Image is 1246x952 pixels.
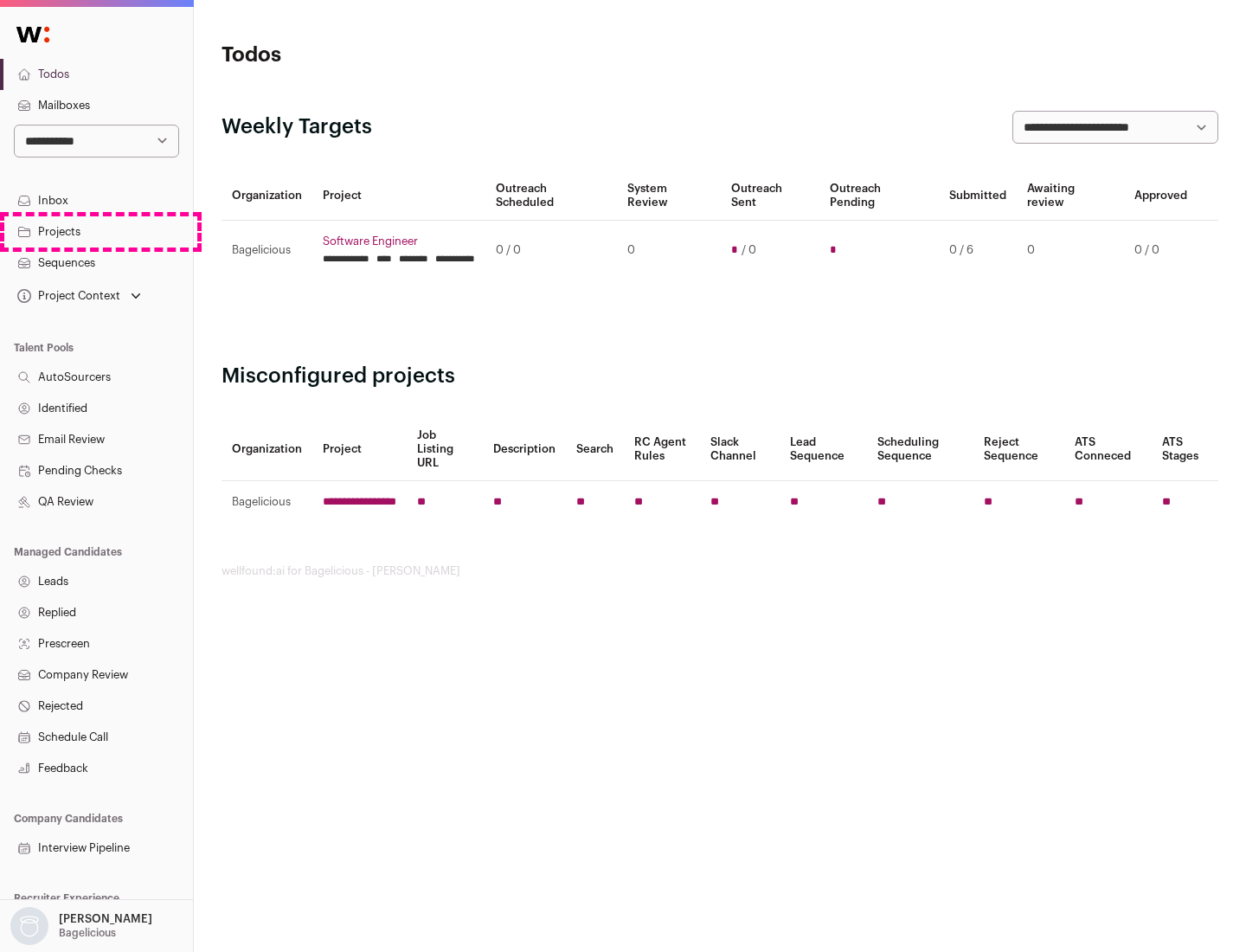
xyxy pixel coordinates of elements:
p: Bagelicious [59,926,116,940]
th: Submitted [939,171,1017,221]
th: Scheduling Sequence [867,418,973,481]
th: Awaiting review [1017,171,1124,221]
th: RC Agent Rules [624,418,699,481]
img: nopic.png [10,907,48,945]
th: Lead Sequence [780,418,867,481]
span: / 0 [742,243,756,257]
th: Organization [222,418,312,481]
th: Outreach Scheduled [485,171,617,221]
td: 0 / 0 [485,221,617,280]
th: Organization [222,171,312,221]
h2: Weekly Targets [222,113,372,141]
footer: wellfound:ai for Bagelicious - [PERSON_NAME] [222,564,1218,578]
th: Project [312,418,407,481]
th: Description [483,418,566,481]
th: Outreach Pending [819,171,938,221]
td: 0 / 0 [1124,221,1198,280]
th: Reject Sequence [973,418,1065,481]
th: Outreach Sent [721,171,820,221]
th: System Review [617,171,720,221]
td: 0 / 6 [939,221,1017,280]
td: Bagelicious [222,221,312,280]
td: 0 [617,221,720,280]
td: Bagelicious [222,481,312,524]
h2: Misconfigured projects [222,363,1218,390]
img: Wellfound [7,17,59,52]
button: Open dropdown [7,907,156,945]
div: Project Context [14,289,120,303]
th: Search [566,418,624,481]
button: Open dropdown [14,284,145,308]
h1: Todos [222,42,554,69]
th: ATS Conneced [1064,418,1151,481]
a: Software Engineer [323,235,475,248]
th: Job Listing URL [407,418,483,481]
th: Slack Channel [700,418,780,481]
th: Project [312,171,485,221]
p: [PERSON_NAME] [59,912,152,926]
th: ATS Stages [1152,418,1218,481]
th: Approved [1124,171,1198,221]
td: 0 [1017,221,1124,280]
